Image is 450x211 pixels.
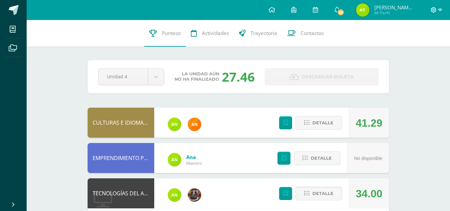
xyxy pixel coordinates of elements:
[356,108,382,138] div: 41.29
[295,187,342,200] button: Detalle
[282,20,329,47] a: Contactos
[88,108,154,138] div: CULTURAS E IDIOMAS MAYAS, GARÍFUNA O XINCA
[294,151,340,165] button: Detalle
[354,156,382,161] span: No disponible
[99,69,164,85] a: Unidad 4
[175,71,219,82] span: La unidad aún no ha finalizado
[144,20,186,47] a: Punteos
[186,160,202,166] span: Maestro
[88,178,154,208] div: TECNOLOGÍAS DEL APRENDIZAJE Y LA COMUNICACIÓN
[107,69,140,84] span: Unidad 4
[312,187,333,200] span: Detalle
[168,118,181,131] img: 122d7b7bf6a5205df466ed2966025dea.png
[374,10,414,16] span: Mi Perfil
[356,3,369,17] img: 67d3eaa01fb60ddced8bc19d89a57e7c.png
[186,154,202,160] a: Ana
[311,152,332,164] span: Detalle
[188,188,201,202] img: 60a759e8b02ec95d430434cf0c0a55c7.png
[301,69,354,85] span: Descargar boleta
[222,68,255,85] div: 27.46
[168,188,181,202] img: 122d7b7bf6a5205df466ed2966025dea.png
[202,30,229,37] span: Actividades
[162,30,181,37] span: Punteos
[168,153,181,166] img: 122d7b7bf6a5205df466ed2966025dea.png
[188,118,201,131] img: fc6731ddebfef4a76f049f6e852e62c4.png
[250,30,277,37] span: Trayectoria
[374,4,414,11] span: [PERSON_NAME] [PERSON_NAME]
[186,20,234,47] a: Actividades
[337,9,344,16] span: 38
[295,116,342,130] button: Detalle
[300,30,324,37] span: Contactos
[312,117,333,129] span: Detalle
[356,179,382,209] div: 34.00
[234,20,282,47] a: Trayectoria
[88,143,154,173] div: EMPRENDIMIENTO PARA LA PRODUCTIVIDAD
